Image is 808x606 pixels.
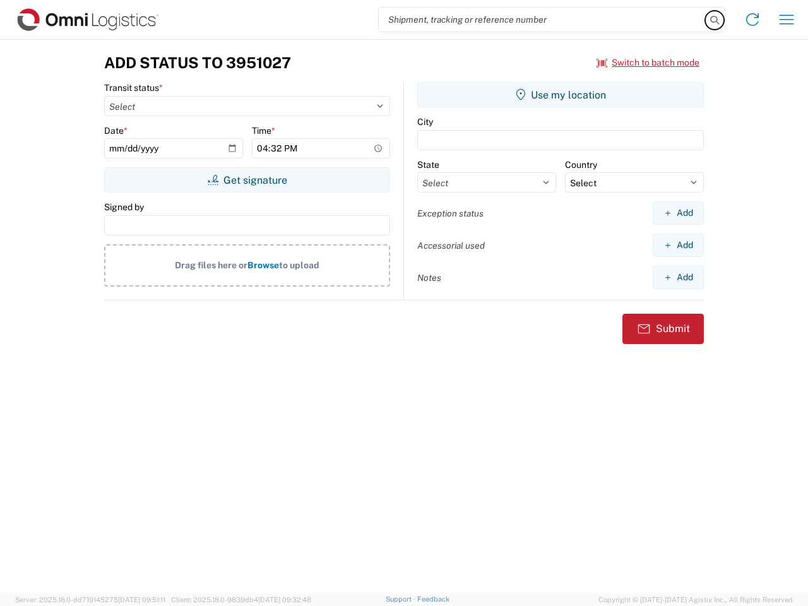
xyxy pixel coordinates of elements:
[417,272,441,283] label: Notes
[252,125,275,136] label: Time
[622,314,704,344] button: Submit
[386,595,417,603] a: Support
[279,260,319,270] span: to upload
[653,266,704,289] button: Add
[565,159,597,170] label: Country
[104,82,163,93] label: Transit status
[417,159,439,170] label: State
[118,596,165,603] span: [DATE] 09:51:11
[104,54,291,72] h3: Add Status to 3951027
[417,116,433,128] label: City
[598,594,793,605] span: Copyright © [DATE]-[DATE] Agistix Inc., All Rights Reserved
[653,201,704,225] button: Add
[104,201,144,213] label: Signed by
[104,167,390,193] button: Get signature
[653,234,704,257] button: Add
[104,125,128,136] label: Date
[379,8,706,32] input: Shipment, tracking or reference number
[247,260,279,270] span: Browse
[417,595,449,603] a: Feedback
[171,596,311,603] span: Client: 2025.18.0-9839db4
[417,240,485,251] label: Accessorial used
[417,208,484,219] label: Exception status
[15,596,165,603] span: Server: 2025.18.0-dd719145275
[258,596,311,603] span: [DATE] 09:32:48
[417,82,704,107] button: Use my location
[175,260,247,270] span: Drag files here or
[597,52,699,73] button: Switch to batch mode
